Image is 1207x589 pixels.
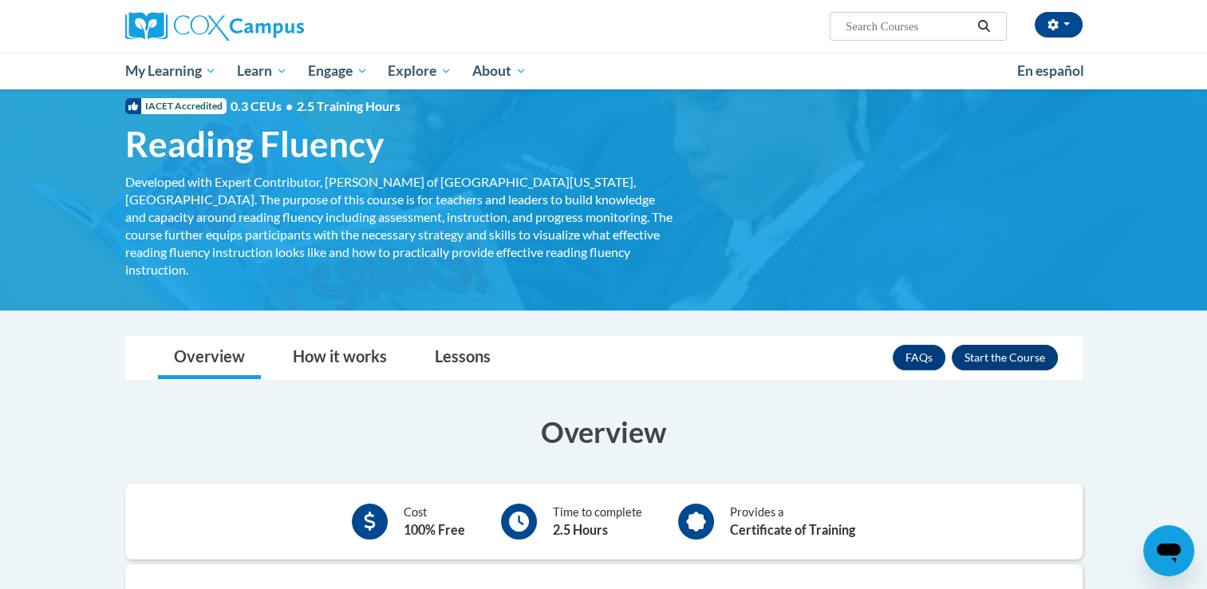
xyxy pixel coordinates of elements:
[404,522,465,537] b: 100% Free
[972,17,996,36] button: Search
[1007,54,1095,88] a: En español
[404,504,465,540] div: Cost
[237,61,287,81] span: Learn
[1143,525,1194,576] iframe: Button to launch messaging window
[125,412,1083,452] h3: Overview
[553,504,642,540] div: Time to complete
[388,61,452,81] span: Explore
[462,53,537,89] a: About
[286,98,293,113] span: •
[730,504,855,540] div: Provides a
[298,53,378,89] a: Engage
[472,61,527,81] span: About
[124,61,216,81] span: My Learning
[227,53,298,89] a: Learn
[844,17,972,36] input: Search Courses
[158,337,261,379] a: Overview
[101,53,1106,89] div: Main menu
[125,123,384,165] span: Reading Fluency
[125,12,428,41] a: Cox Campus
[1017,62,1084,79] span: En español
[125,173,676,279] div: Developed with Expert Contributor, [PERSON_NAME] of [GEOGRAPHIC_DATA][US_STATE], [GEOGRAPHIC_DATA...
[125,98,227,114] span: IACET Accredited
[730,522,855,537] b: Certificate of Training
[952,345,1058,370] button: Enroll
[377,53,462,89] a: Explore
[297,98,400,113] span: 2.5 Training Hours
[419,337,507,379] a: Lessons
[115,53,227,89] a: My Learning
[277,337,403,379] a: How it works
[231,97,400,115] span: 0.3 CEUs
[308,61,368,81] span: Engage
[553,522,608,537] b: 2.5 Hours
[1035,12,1083,38] button: Account Settings
[125,12,304,41] img: Cox Campus
[893,345,945,370] a: FAQs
